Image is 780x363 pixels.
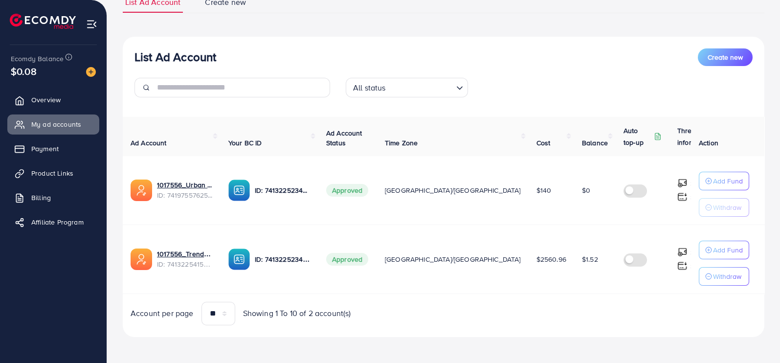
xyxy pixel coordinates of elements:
[699,172,749,190] button: Add Fund
[131,180,152,201] img: ic-ads-acc.e4c84228.svg
[255,184,311,196] p: ID: 7413225234679201808
[677,192,688,202] img: top-up amount
[699,267,749,286] button: Withdraw
[31,144,59,154] span: Payment
[713,271,741,282] p: Withdraw
[157,249,213,259] a: 1017556_Trendy Vibes_1726026072792
[699,198,749,217] button: Withdraw
[7,90,99,110] a: Overview
[677,247,688,257] img: top-up amount
[385,138,418,148] span: Time Zone
[157,180,213,190] a: 1017556_Urban Home_1727546522735
[255,253,311,265] p: ID: 7413225234679201808
[157,190,213,200] span: ID: 7419755762517311505
[713,244,743,256] p: Add Fund
[677,125,725,148] p: Threshold information
[385,185,521,195] span: [GEOGRAPHIC_DATA]/[GEOGRAPHIC_DATA]
[131,138,167,148] span: Ad Account
[708,52,743,62] span: Create new
[7,163,99,183] a: Product Links
[243,308,351,319] span: Showing 1 To 10 of 2 account(s)
[134,50,216,64] h3: List Ad Account
[536,138,551,148] span: Cost
[677,178,688,188] img: top-up amount
[31,168,73,178] span: Product Links
[385,254,521,264] span: [GEOGRAPHIC_DATA]/[GEOGRAPHIC_DATA]
[31,95,61,105] span: Overview
[536,254,566,264] span: $2560.96
[713,175,743,187] p: Add Fund
[582,254,598,264] span: $1.52
[31,217,84,227] span: Affiliate Program
[326,253,368,266] span: Approved
[131,249,152,270] img: ic-ads-acc.e4c84228.svg
[7,139,99,159] a: Payment
[582,185,590,195] span: $0
[157,259,213,269] span: ID: 7413225415579582480
[738,319,773,356] iframe: Chat
[228,138,262,148] span: Your BC ID
[228,249,250,270] img: ic-ba-acc.ded83a64.svg
[157,180,213,200] div: <span class='underline'>1017556_Urban Home_1727546522735</span></br>7419755762517311505
[157,249,213,269] div: <span class='underline'>1017556_Trendy Vibes_1726026072792</span></br>7413225415579582480
[11,54,64,64] span: Ecomdy Balance
[7,212,99,232] a: Affiliate Program
[10,14,76,29] img: logo
[699,241,749,259] button: Add Fund
[326,128,362,148] span: Ad Account Status
[699,138,718,148] span: Action
[7,114,99,134] a: My ad accounts
[31,119,81,129] span: My ad accounts
[326,184,368,197] span: Approved
[582,138,608,148] span: Balance
[698,48,753,66] button: Create new
[86,19,97,30] img: menu
[11,64,37,78] span: $0.08
[351,81,388,95] span: All status
[131,308,194,319] span: Account per page
[389,79,452,95] input: Search for option
[228,180,250,201] img: ic-ba-acc.ded83a64.svg
[86,67,96,77] img: image
[624,125,652,148] p: Auto top-up
[677,261,688,271] img: top-up amount
[713,202,741,213] p: Withdraw
[7,188,99,207] a: Billing
[31,193,51,203] span: Billing
[536,185,552,195] span: $140
[346,78,468,97] div: Search for option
